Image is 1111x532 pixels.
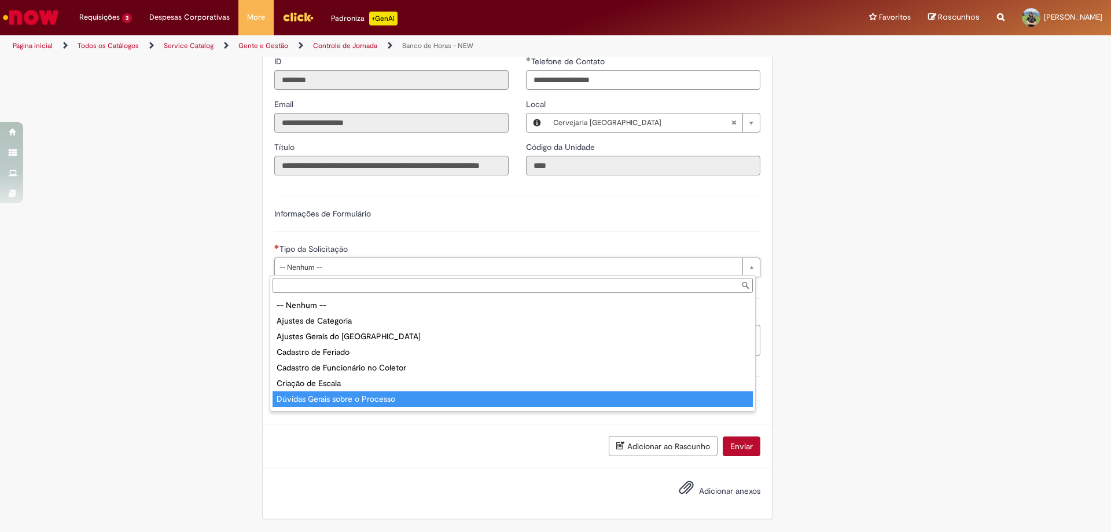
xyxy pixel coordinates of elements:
[273,391,753,407] div: Dúvidas Gerais sobre o Processo
[273,344,753,360] div: Cadastro de Feriado
[273,360,753,376] div: Cadastro de Funcionário no Coletor
[273,313,753,329] div: Ajustes de Categoria
[273,329,753,344] div: Ajustes Gerais do [GEOGRAPHIC_DATA]
[273,407,753,423] div: Ponto Web/Mobile
[270,295,755,411] ul: Tipo da Solicitação
[273,298,753,313] div: -- Nenhum --
[273,376,753,391] div: Criação de Escala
